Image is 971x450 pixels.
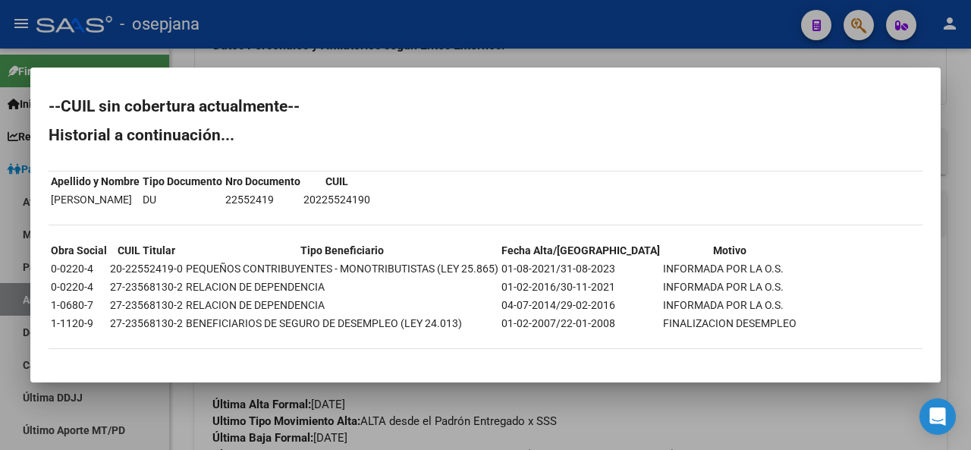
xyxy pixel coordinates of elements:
[501,260,661,277] td: 01-08-2021/31-08-2023
[303,173,371,190] th: CUIL
[662,297,797,313] td: INFORMADA POR LA O.S.
[49,99,922,114] h2: --CUIL sin cobertura actualmente--
[185,260,499,277] td: PEQUEÑOS CONTRIBUYENTES - MONOTRIBUTISTAS (LEY 25.865)
[662,315,797,332] td: FINALIZACION DESEMPLEO
[50,297,108,313] td: 1-0680-7
[185,278,499,295] td: RELACION DE DEPENDENCIA
[662,278,797,295] td: INFORMADA POR LA O.S.
[109,278,184,295] td: 27-23568130-2
[501,242,661,259] th: Fecha Alta/[GEOGRAPHIC_DATA]
[109,297,184,313] td: 27-23568130-2
[185,315,499,332] td: BENEFICIARIOS DE SEGURO DE DESEMPLEO (LEY 24.013)
[501,297,661,313] td: 04-07-2014/29-02-2016
[662,260,797,277] td: INFORMADA POR LA O.S.
[109,315,184,332] td: 27-23568130-2
[50,191,140,208] td: [PERSON_NAME]
[109,242,184,259] th: CUIL Titular
[50,315,108,332] td: 1-1120-9
[142,191,223,208] td: DU
[49,127,922,143] h2: Historial a continuación...
[501,315,661,332] td: 01-02-2007/22-01-2008
[50,173,140,190] th: Apellido y Nombre
[142,173,223,190] th: Tipo Documento
[919,398,956,435] div: Open Intercom Messenger
[50,278,108,295] td: 0-0220-4
[185,297,499,313] td: RELACION DE DEPENDENCIA
[303,191,371,208] td: 20225524190
[662,242,797,259] th: Motivo
[50,242,108,259] th: Obra Social
[225,191,301,208] td: 22552419
[501,278,661,295] td: 01-02-2016/30-11-2021
[50,260,108,277] td: 0-0220-4
[109,260,184,277] td: 20-22552419-0
[225,173,301,190] th: Nro Documento
[185,242,499,259] th: Tipo Beneficiario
